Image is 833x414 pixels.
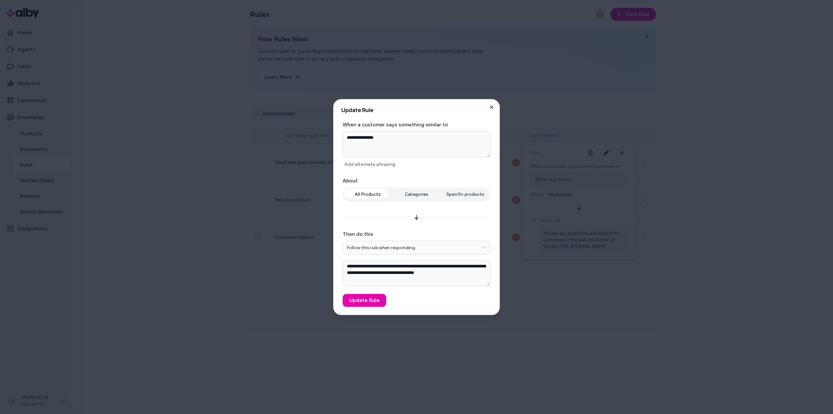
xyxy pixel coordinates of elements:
h2: Update Rule [341,107,492,113]
label: Then do this [343,230,490,238]
button: Add alternate phrasing [343,160,397,169]
button: Specific products [442,189,489,200]
button: Update Rule [343,294,386,307]
label: When a customer says something similar to [343,121,490,129]
button: All Products [344,189,391,200]
label: About [343,177,490,185]
button: Categories [393,189,440,200]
